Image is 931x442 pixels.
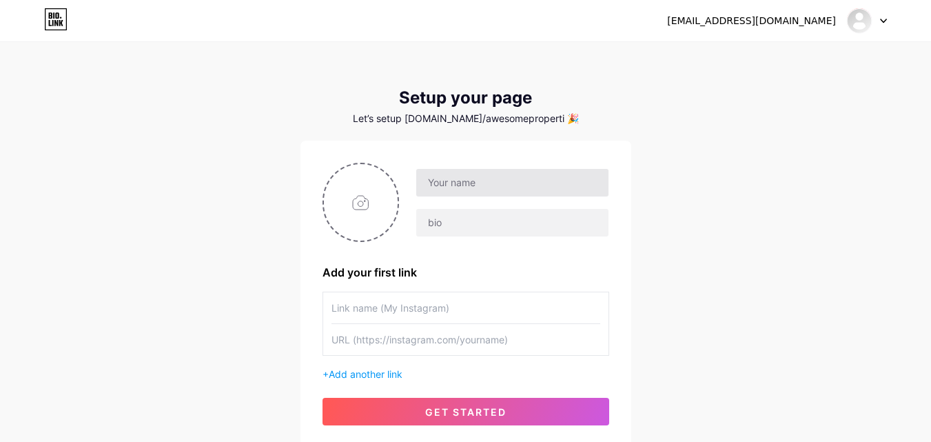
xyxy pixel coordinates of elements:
[416,169,608,197] input: Your name
[300,88,631,108] div: Setup your page
[323,264,609,281] div: Add your first link
[331,324,600,355] input: URL (https://instagram.com/yourname)
[667,14,836,28] div: [EMAIL_ADDRESS][DOMAIN_NAME]
[323,398,609,425] button: get started
[300,113,631,124] div: Let’s setup [DOMAIN_NAME]/awesomeproperti 🎉
[846,8,872,34] img: awesomeproperti
[416,209,608,237] input: bio
[329,368,402,380] span: Add another link
[425,406,507,418] span: get started
[323,367,609,381] div: +
[331,292,600,323] input: Link name (My Instagram)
